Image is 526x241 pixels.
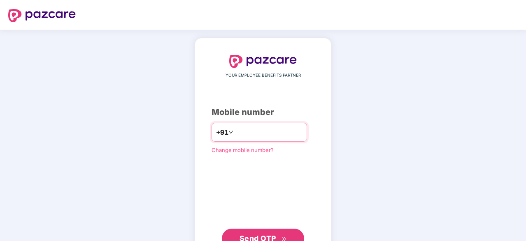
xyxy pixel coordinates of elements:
a: Change mobile number? [212,147,274,153]
span: down [228,130,233,135]
span: YOUR EMPLOYEE BENEFITS PARTNER [226,72,301,79]
img: logo [8,9,76,22]
span: +91 [216,127,228,138]
img: logo [229,55,297,68]
div: Mobile number [212,106,314,119]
